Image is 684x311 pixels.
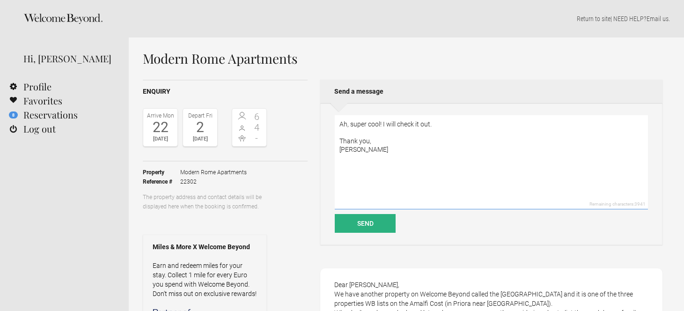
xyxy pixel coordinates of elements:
[143,168,180,177] strong: Property
[180,177,247,186] span: 22302
[647,15,669,22] a: Email us
[146,134,175,144] div: [DATE]
[146,120,175,134] div: 22
[143,14,670,23] p: | NEED HELP? .
[335,214,396,233] button: Send
[185,120,215,134] div: 2
[143,177,180,186] strong: Reference #
[185,134,215,144] div: [DATE]
[250,133,265,143] span: -
[153,242,257,252] strong: Miles & More X Welcome Beyond
[153,262,257,297] a: Earn and redeem miles for your stay. Collect 1 mile for every Euro you spend with Welcome Beyond....
[143,193,267,211] p: The property address and contact details will be displayed here when the booking is confirmed.
[23,52,115,66] div: Hi, [PERSON_NAME]
[320,80,662,103] h2: Send a message
[143,87,308,96] h2: Enquiry
[9,111,18,118] flynt-notification-badge: 8
[143,52,662,66] h1: Modern Rome Apartments
[146,111,175,120] div: Arrive Mon
[250,123,265,132] span: 4
[185,111,215,120] div: Depart Fri
[180,168,247,177] span: Modern Rome Apartments
[250,112,265,121] span: 6
[577,15,610,22] a: Return to site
